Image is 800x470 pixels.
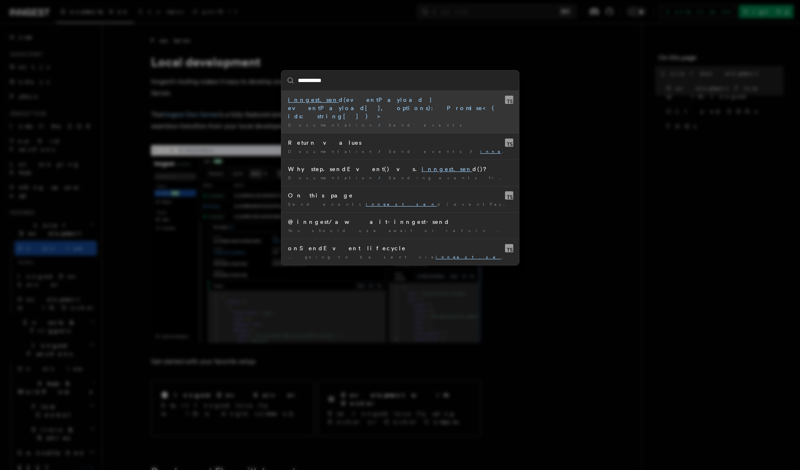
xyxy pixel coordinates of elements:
[288,228,512,234] div: You should use await or return before ` d(). In …
[288,201,512,207] div: Send events d(eventPayload | eventPayload[], options): Promise …
[288,96,339,103] mark: inngest.sen
[378,175,385,180] span: /
[288,96,512,120] div: d(eventPayload | eventPayload[], options): Promise<{ ids: string[] }>
[288,122,375,127] span: Documentation
[288,139,512,147] div: Return values
[436,254,511,259] mark: inngest.sen
[470,149,477,154] span: /
[288,244,512,252] div: onSendEvent lifecycle
[389,149,467,154] span: Send events
[378,122,385,127] span: /
[288,254,512,260] div: … going to be sent via d(), step.sendEvent …
[288,191,512,200] div: On this page
[366,202,437,207] mark: inngest.sen
[480,149,552,154] mark: inngest.sen
[422,166,472,172] mark: inngest.sen
[389,122,467,127] span: Send events
[288,149,375,154] span: Documentation
[288,218,512,226] div: @inngest/await-inngest-send
[389,175,572,180] span: Sending events from functions
[288,175,375,180] span: Documentation
[378,149,385,154] span: /
[288,165,512,173] div: Why step.sendEvent() vs. d()?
